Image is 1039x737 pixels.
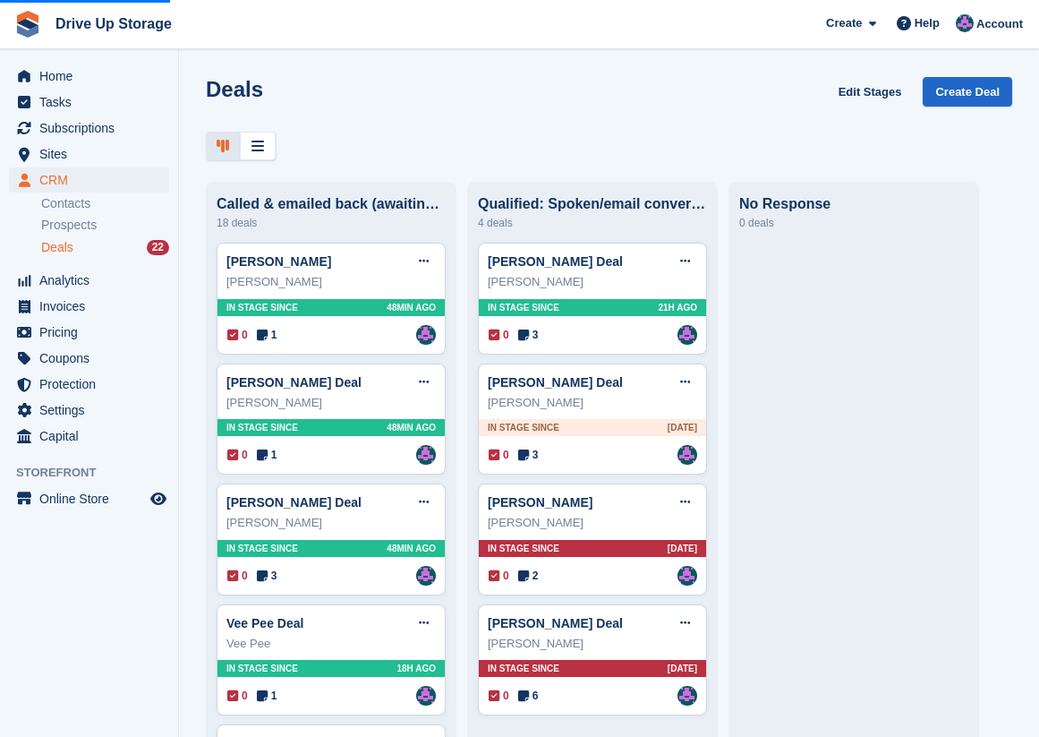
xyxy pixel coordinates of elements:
[518,327,539,343] span: 3
[677,445,697,465] img: Andy
[206,77,263,101] h1: Deals
[9,90,169,115] a: menu
[9,167,169,193] a: menu
[226,394,436,412] div: [PERSON_NAME]
[677,325,697,345] img: Andy
[518,447,539,463] span: 3
[226,254,331,269] a: [PERSON_NAME]
[387,421,436,434] span: 48MIN AGO
[668,662,697,675] span: [DATE]
[668,542,697,555] span: [DATE]
[226,635,436,653] div: Vee Pee
[518,568,539,584] span: 2
[9,486,169,511] a: menu
[39,320,147,345] span: Pricing
[478,196,707,212] div: Qualified: Spoken/email conversation with them
[488,421,559,434] span: In stage since
[478,212,707,234] div: 4 deals
[226,662,298,675] span: In stage since
[257,447,277,463] span: 1
[396,662,436,675] span: 18H AGO
[9,398,169,423] a: menu
[39,424,147,449] span: Capital
[41,195,169,212] a: Contacts
[148,488,169,510] a: Preview store
[257,327,277,343] span: 1
[39,372,147,397] span: Protection
[39,90,147,115] span: Tasks
[488,495,592,510] a: [PERSON_NAME]
[416,566,436,586] img: Andy
[39,346,147,371] span: Coupons
[226,542,298,555] span: In stage since
[488,635,697,653] div: [PERSON_NAME]
[257,688,277,704] span: 1
[488,616,623,630] a: [PERSON_NAME] Deal
[39,268,147,293] span: Analytics
[226,301,298,314] span: In stage since
[41,239,73,256] span: Deals
[387,301,436,314] span: 48MIN AGO
[739,212,968,234] div: 0 deals
[9,116,169,141] a: menu
[226,616,303,630] a: Vee Pee Deal
[226,514,436,532] div: [PERSON_NAME]
[147,240,169,255] div: 22
[39,141,147,167] span: Sites
[9,294,169,319] a: menu
[257,568,277,584] span: 3
[39,167,147,193] span: CRM
[488,542,559,555] span: In stage since
[677,566,697,586] img: Andy
[826,14,862,32] span: Create
[9,268,169,293] a: menu
[39,294,147,319] span: Invoices
[923,77,1012,107] a: Create Deal
[16,464,178,482] span: Storefront
[677,686,697,706] a: Andy
[39,398,147,423] span: Settings
[518,688,539,704] span: 6
[227,327,248,343] span: 0
[226,273,436,291] div: [PERSON_NAME]
[41,238,169,257] a: Deals 22
[9,64,169,89] a: menu
[227,568,248,584] span: 0
[416,686,436,706] img: Andy
[226,375,362,390] a: [PERSON_NAME] Deal
[976,15,1023,33] span: Account
[489,688,509,704] span: 0
[489,327,509,343] span: 0
[9,320,169,345] a: menu
[9,141,169,167] a: menu
[9,346,169,371] a: menu
[915,14,940,32] span: Help
[217,196,446,212] div: Called & emailed back (awaiting response)
[227,688,248,704] span: 0
[416,445,436,465] img: Andy
[226,421,298,434] span: In stage since
[658,301,697,314] span: 21H AGO
[668,421,697,434] span: [DATE]
[416,325,436,345] img: Andy
[9,424,169,449] a: menu
[217,212,446,234] div: 18 deals
[488,301,559,314] span: In stage since
[39,64,147,89] span: Home
[226,495,362,510] a: [PERSON_NAME] Deal
[9,372,169,397] a: menu
[739,196,968,212] div: No Response
[489,447,509,463] span: 0
[489,568,509,584] span: 0
[488,514,697,532] div: [PERSON_NAME]
[41,217,97,234] span: Prospects
[39,486,147,511] span: Online Store
[956,14,974,32] img: Andy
